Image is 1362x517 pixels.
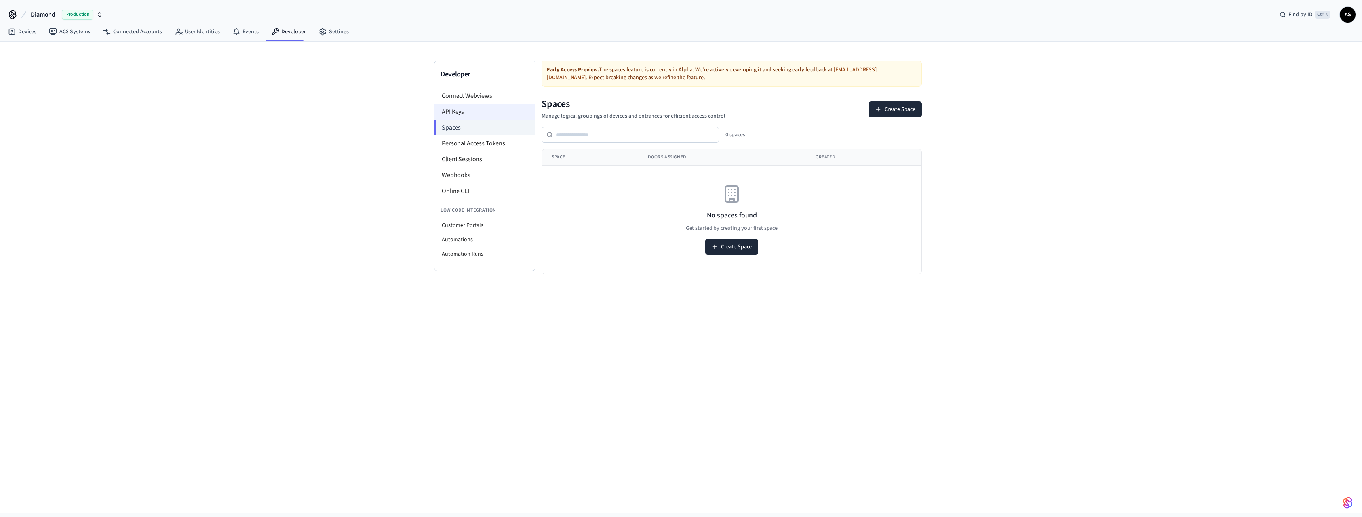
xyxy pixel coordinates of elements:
span: Find by ID [1288,11,1313,19]
div: Find by IDCtrl K [1273,8,1337,22]
span: Production [62,10,93,20]
div: The spaces feature is currently in Alpha. We're actively developing it and seeking early feedback... [542,61,922,87]
a: Developer [265,25,312,39]
li: Automation Runs [434,247,535,261]
img: SeamLogoGradient.69752ec5.svg [1343,496,1352,509]
li: Webhooks [434,167,535,183]
th: Doors Assigned [638,149,806,166]
a: Devices [2,25,43,39]
a: Connected Accounts [97,25,168,39]
li: Customer Portals [434,218,535,233]
span: Ctrl K [1315,11,1330,19]
li: Connect Webviews [434,88,535,104]
li: Automations [434,233,535,247]
li: API Keys [434,104,535,120]
span: Diamond [31,10,55,19]
th: Space [542,149,638,166]
span: AS [1341,8,1355,22]
a: Settings [312,25,355,39]
button: Create Space [869,101,922,117]
li: Spaces [434,120,535,135]
p: Get started by creating your first space [686,224,778,233]
button: Create Space [705,239,758,255]
th: Created [806,149,919,166]
div: 0 spaces [725,131,745,139]
li: Client Sessions [434,151,535,167]
a: ACS Systems [43,25,97,39]
button: AS [1340,7,1356,23]
a: Events [226,25,265,39]
h3: Developer [441,69,529,80]
a: User Identities [168,25,226,39]
h3: No spaces found [707,210,757,221]
h1: Spaces [542,98,725,111]
li: Personal Access Tokens [434,135,535,151]
strong: Early Access Preview. [547,66,599,74]
a: [EMAIL_ADDRESS][DOMAIN_NAME] [547,66,877,82]
li: Low Code Integration [434,202,535,218]
li: Online CLI [434,183,535,199]
p: Manage logical groupings of devices and entrances for efficient access control [542,112,725,120]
